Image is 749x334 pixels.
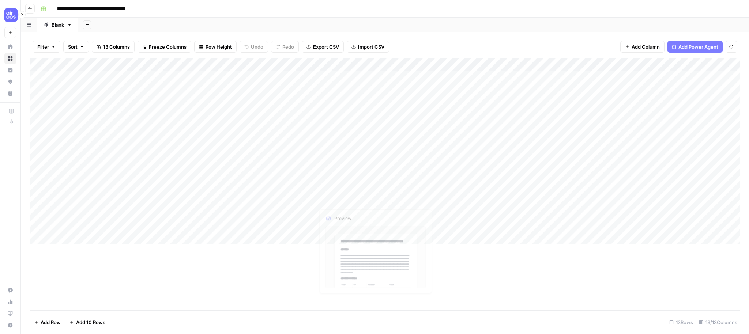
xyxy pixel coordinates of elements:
[138,41,191,53] button: Freeze Columns
[194,41,237,53] button: Row Height
[4,41,16,53] a: Home
[206,43,232,50] span: Row Height
[63,41,89,53] button: Sort
[33,41,60,53] button: Filter
[4,319,16,331] button: Help + Support
[4,284,16,296] a: Settings
[149,43,187,50] span: Freeze Columns
[678,43,718,50] span: Add Power Agent
[666,316,696,328] div: 13 Rows
[65,316,110,328] button: Add 10 Rows
[4,6,16,24] button: Workspace: September Cohort
[4,53,16,64] a: Browse
[4,308,16,319] a: Learning Hub
[4,8,18,22] img: September Cohort Logo
[358,43,384,50] span: Import CSV
[92,41,135,53] button: 13 Columns
[4,76,16,88] a: Opportunities
[271,41,299,53] button: Redo
[302,41,344,53] button: Export CSV
[313,43,339,50] span: Export CSV
[251,43,263,50] span: Undo
[282,43,294,50] span: Redo
[696,316,740,328] div: 13/13 Columns
[37,18,78,32] a: Blank
[620,41,665,53] button: Add Column
[240,41,268,53] button: Undo
[37,43,49,50] span: Filter
[41,319,61,326] span: Add Row
[4,64,16,76] a: Insights
[76,319,105,326] span: Add 10 Rows
[30,316,65,328] button: Add Row
[667,41,723,53] button: Add Power Agent
[347,41,389,53] button: Import CSV
[4,296,16,308] a: Usage
[52,21,64,29] div: Blank
[68,43,78,50] span: Sort
[632,43,660,50] span: Add Column
[4,88,16,99] a: Your Data
[103,43,130,50] span: 13 Columns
